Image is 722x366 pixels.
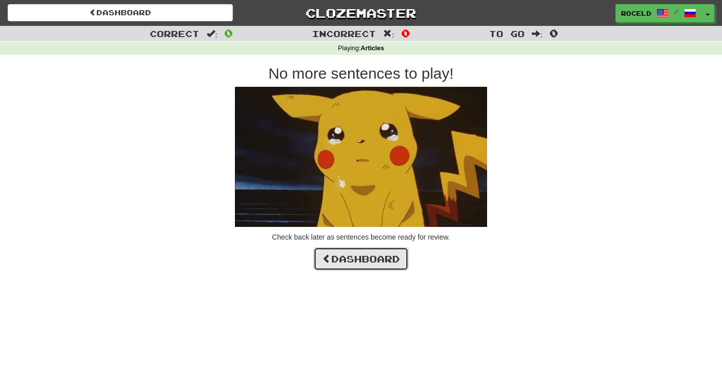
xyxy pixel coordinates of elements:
[615,4,702,22] a: roceld /
[361,45,384,52] strong: Articles
[150,28,199,39] span: Correct
[314,247,408,271] a: Dashboard
[248,4,473,22] a: Clozemaster
[72,65,650,82] h2: No more sentences to play!
[207,29,218,38] span: :
[532,29,543,38] span: :
[224,27,233,39] span: 0
[489,28,525,39] span: To go
[621,9,651,18] span: roceld
[383,29,394,38] span: :
[235,87,487,227] img: sad-pikachu.gif
[674,8,679,15] span: /
[312,28,376,39] span: Incorrect
[401,27,410,39] span: 0
[549,27,558,39] span: 0
[72,232,650,242] p: Check back later as sentences become ready for review.
[8,4,233,21] a: Dashboard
